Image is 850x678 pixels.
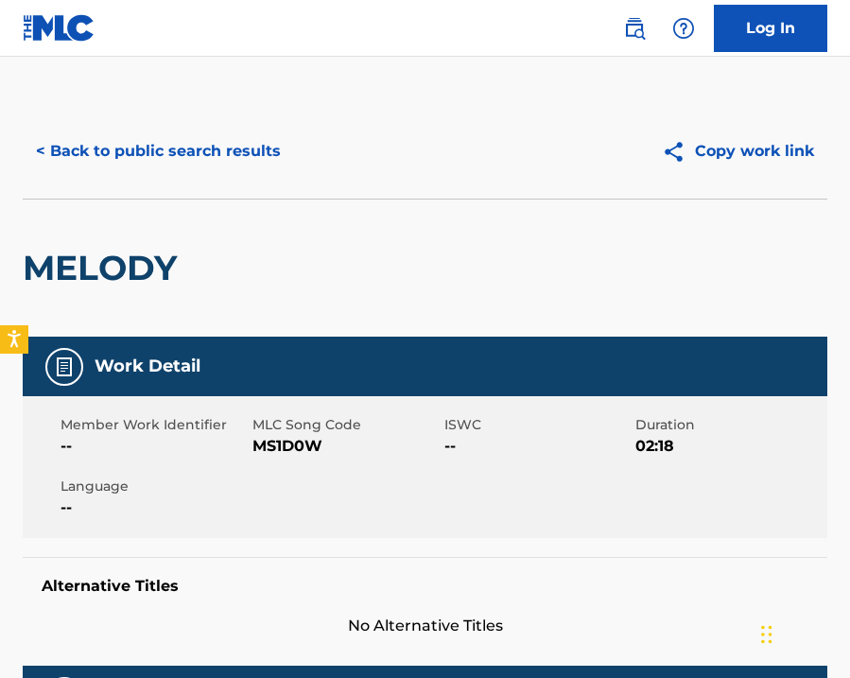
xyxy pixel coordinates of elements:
[61,477,248,496] span: Language
[23,247,186,289] h2: MELODY
[42,577,808,596] h5: Alternative Titles
[623,17,646,40] img: search
[714,5,827,52] a: Log In
[252,415,440,435] span: MLC Song Code
[444,435,632,458] span: --
[761,606,772,663] div: Drag
[616,9,653,47] a: Public Search
[635,415,823,435] span: Duration
[662,140,695,164] img: Copy work link
[635,435,823,458] span: 02:18
[61,496,248,519] span: --
[23,128,294,175] button: < Back to public search results
[649,128,827,175] button: Copy work link
[53,356,76,378] img: Work Detail
[23,14,95,42] img: MLC Logo
[672,17,695,40] img: help
[665,9,703,47] div: Help
[61,415,248,435] span: Member Work Identifier
[61,435,248,458] span: --
[444,415,632,435] span: ISWC
[252,435,440,458] span: MS1D0W
[95,356,200,377] h5: Work Detail
[23,615,827,637] span: No Alternative Titles
[755,587,850,678] iframe: Chat Widget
